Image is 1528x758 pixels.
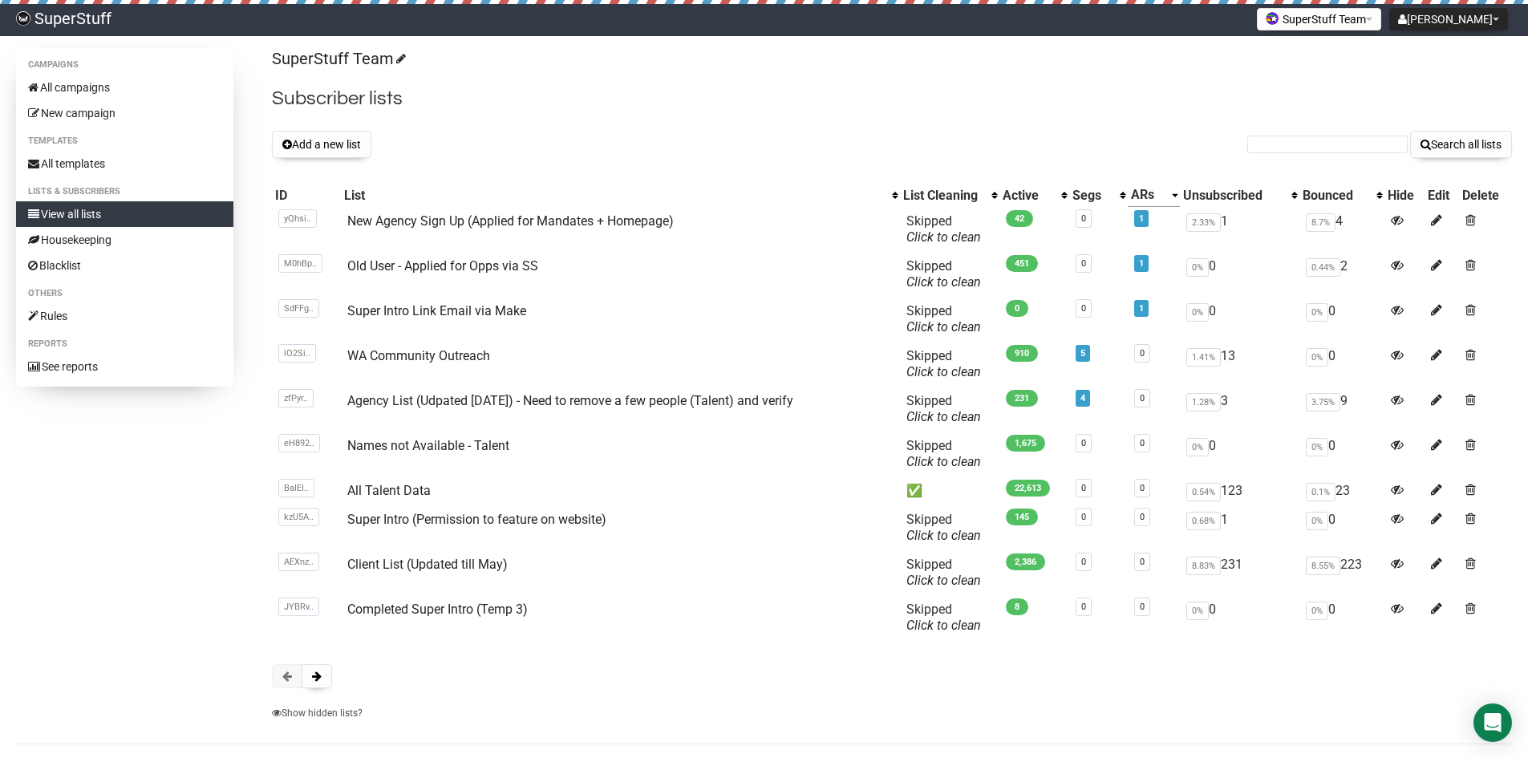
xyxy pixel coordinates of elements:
img: 703728c54cf28541de94309996d5b0e3 [16,11,30,26]
span: 0% [1186,258,1209,277]
a: Client List (Updated till May) [347,557,508,572]
td: 123 [1180,476,1300,505]
a: New campaign [16,100,233,126]
span: 0% [1306,602,1328,620]
a: All Talent Data [347,483,431,498]
td: 23 [1299,476,1384,505]
a: Click to clean [906,573,981,588]
th: Hide: No sort applied, sorting is disabled [1384,184,1425,207]
a: 0 [1081,213,1086,224]
span: 8.55% [1306,557,1340,575]
a: Click to clean [906,409,981,424]
span: lO2Si.. [278,344,316,363]
span: 8 [1006,598,1028,615]
span: 0% [1186,602,1209,620]
td: 2 [1299,252,1384,297]
a: 0 [1081,303,1086,314]
a: 0 [1140,393,1145,403]
a: 1 [1139,213,1144,224]
span: 451 [1006,255,1038,272]
span: 0% [1306,438,1328,456]
span: zfPyr.. [278,389,314,407]
td: 0 [1299,595,1384,640]
span: Skipped [906,213,981,245]
a: Completed Super Intro (Temp 3) [347,602,528,617]
span: 1.41% [1186,348,1221,367]
th: Bounced: No sort applied, activate to apply an ascending sort [1299,184,1384,207]
div: Hide [1388,188,1421,204]
a: Agency List (Udpated [DATE]) - Need to remove a few people (Talent) and verify [347,393,793,408]
a: 0 [1140,348,1145,359]
a: Old User - Applied for Opps via SS [347,258,538,274]
th: Active: No sort applied, activate to apply an ascending sort [999,184,1069,207]
span: Skipped [906,512,981,543]
div: Open Intercom Messenger [1473,703,1512,742]
a: 1 [1139,303,1144,314]
h2: Subscriber lists [272,84,1512,113]
td: 3 [1180,387,1300,432]
a: Click to clean [906,274,981,290]
a: 0 [1081,438,1086,448]
button: SuperStuff Team [1257,8,1381,30]
th: ARs: Descending sort applied, activate to remove the sort [1128,184,1180,207]
a: 0 [1140,438,1145,448]
a: 0 [1081,602,1086,612]
a: Click to clean [906,229,981,245]
th: List Cleaning: No sort applied, activate to apply an ascending sort [900,184,999,207]
span: 0.1% [1306,483,1335,501]
a: New Agency Sign Up (Applied for Mandates + Homepage) [347,213,674,229]
a: Click to clean [906,364,981,379]
span: 0.68% [1186,512,1221,530]
span: Skipped [906,303,981,334]
li: Reports [16,334,233,354]
a: Super Intro (Permission to feature on website) [347,512,606,527]
span: 0% [1306,348,1328,367]
td: 9 [1299,387,1384,432]
span: yQhsi.. [278,209,317,228]
button: Add a new list [272,131,371,158]
a: Show hidden lists? [272,707,363,719]
a: 5 [1080,348,1085,359]
a: SuperStuff Team [272,49,403,68]
td: 0 [1299,342,1384,387]
td: 0 [1299,297,1384,342]
td: 0 [1180,595,1300,640]
div: Active [1003,188,1053,204]
span: 0.54% [1186,483,1221,501]
span: 42 [1006,210,1033,227]
a: 0 [1140,483,1145,493]
div: ARs [1131,187,1164,203]
th: Unsubscribed: No sort applied, activate to apply an ascending sort [1180,184,1300,207]
span: 910 [1006,345,1038,362]
span: 1,675 [1006,435,1045,452]
td: 1 [1180,207,1300,252]
span: 0% [1186,303,1209,322]
a: Click to clean [906,618,981,633]
a: All campaigns [16,75,233,100]
a: 0 [1140,512,1145,522]
div: Bounced [1303,188,1368,204]
a: 0 [1081,483,1086,493]
li: Campaigns [16,55,233,75]
span: Skipped [906,348,981,379]
td: 0 [1299,505,1384,550]
span: SdFFg.. [278,299,319,318]
span: kzU5A.. [278,508,319,526]
span: 22,613 [1006,480,1050,497]
th: ID: No sort applied, sorting is disabled [272,184,342,207]
td: ✅ [900,476,999,505]
span: 0% [1306,303,1328,322]
li: Others [16,284,233,303]
th: Delete: No sort applied, sorting is disabled [1459,184,1512,207]
span: 3.75% [1306,393,1340,411]
span: BaIEI.. [278,479,314,497]
th: Edit: No sort applied, sorting is disabled [1425,184,1459,207]
td: 1 [1180,505,1300,550]
td: 231 [1180,550,1300,595]
div: Delete [1462,188,1509,204]
div: List Cleaning [903,188,983,204]
a: 1 [1139,258,1144,269]
li: Templates [16,132,233,151]
span: Skipped [906,393,981,424]
span: 2,386 [1006,553,1045,570]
